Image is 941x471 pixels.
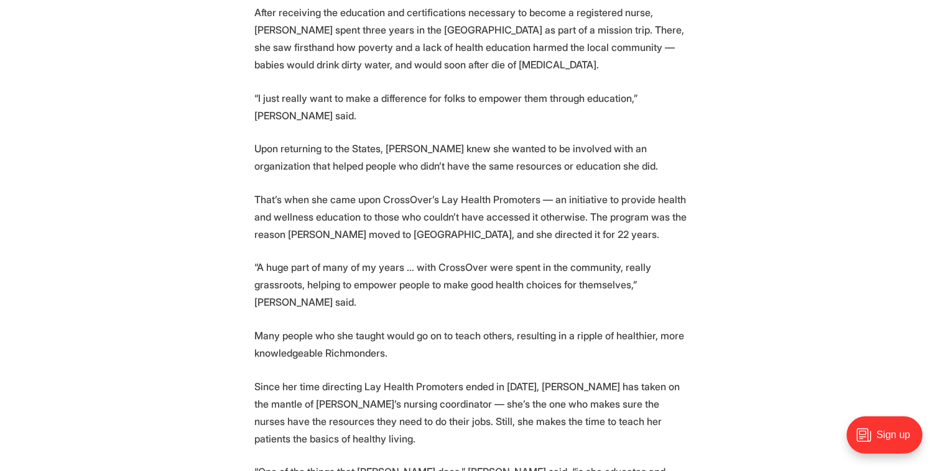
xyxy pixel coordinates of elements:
p: “I just really want to make a difference for folks to empower them through education,” [PERSON_NA... [254,89,687,124]
p: Since her time directing Lay Health Promoters ended in [DATE], [PERSON_NAME] has taken on the man... [254,378,687,447]
p: That’s when she came upon CrossOver’s Lay Health Promoters — an initiative to provide health and ... [254,191,687,243]
p: After receiving the education and certifications necessary to become a registered nurse, [PERSON_... [254,4,687,73]
iframe: portal-trigger [836,410,941,471]
p: Many people who she taught would go on to teach others, resulting in a ripple of healthier, more ... [254,327,687,362]
p: “A huge part of many of my years … with CrossOver were spent in the community, really grassroots,... [254,258,687,311]
p: Upon returning to the States, [PERSON_NAME] knew she wanted to be involved with an organization t... [254,140,687,175]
